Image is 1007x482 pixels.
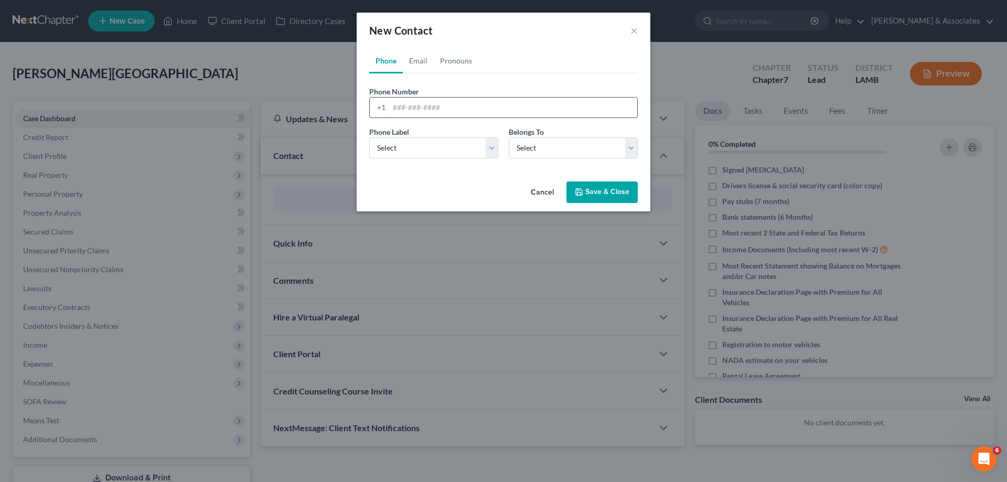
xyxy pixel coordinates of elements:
[389,98,637,117] input: ###-###-####
[971,446,997,472] iframe: Intercom live chat
[630,24,638,37] button: ×
[566,181,638,203] button: Save & Close
[369,87,419,96] span: Phone Number
[369,48,403,73] a: Phone
[522,183,562,203] button: Cancel
[403,48,434,73] a: Email
[369,127,409,136] span: Phone Label
[369,24,433,37] span: New Contact
[434,48,478,73] a: Pronouns
[509,127,544,136] span: Belongs To
[370,98,389,117] div: +1
[993,446,1001,455] span: 6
